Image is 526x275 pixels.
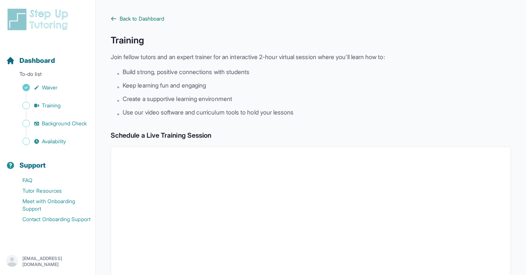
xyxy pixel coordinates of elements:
[6,7,73,31] img: logo
[117,96,120,105] span: •
[42,138,66,145] span: Availability
[123,94,232,103] span: Create a supportive learning environment
[6,100,95,111] a: Training
[6,214,95,224] a: Contact Onboarding Support
[123,67,249,76] span: Build strong, positive connections with students
[3,70,92,81] p: To-do list
[111,52,511,61] p: Join fellow tutors and an expert trainer for an interactive 2-hour virtual session where you'll l...
[111,34,511,46] h1: Training
[117,69,120,78] span: •
[123,81,206,90] span: Keep learning fun and engaging
[3,148,92,174] button: Support
[117,109,120,118] span: •
[123,108,293,117] span: Use our video software and curriculum tools to hold your lessons
[3,43,92,69] button: Dashboard
[19,55,55,66] span: Dashboard
[120,15,164,22] span: Back to Dashboard
[111,15,511,22] a: Back to Dashboard
[42,84,58,91] span: Waiver
[6,175,95,186] a: FAQ
[6,255,89,268] button: [EMAIL_ADDRESS][DOMAIN_NAME]
[22,256,89,268] p: [EMAIL_ADDRESS][DOMAIN_NAME]
[6,118,95,129] a: Background Check
[6,55,55,66] a: Dashboard
[117,82,120,91] span: •
[19,160,46,171] span: Support
[6,136,95,147] a: Availability
[42,120,87,127] span: Background Check
[111,130,511,141] h2: Schedule a Live Training Session
[6,186,95,196] a: Tutor Resources
[6,196,95,214] a: Meet with Onboarding Support
[42,102,61,109] span: Training
[6,82,95,93] a: Waiver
